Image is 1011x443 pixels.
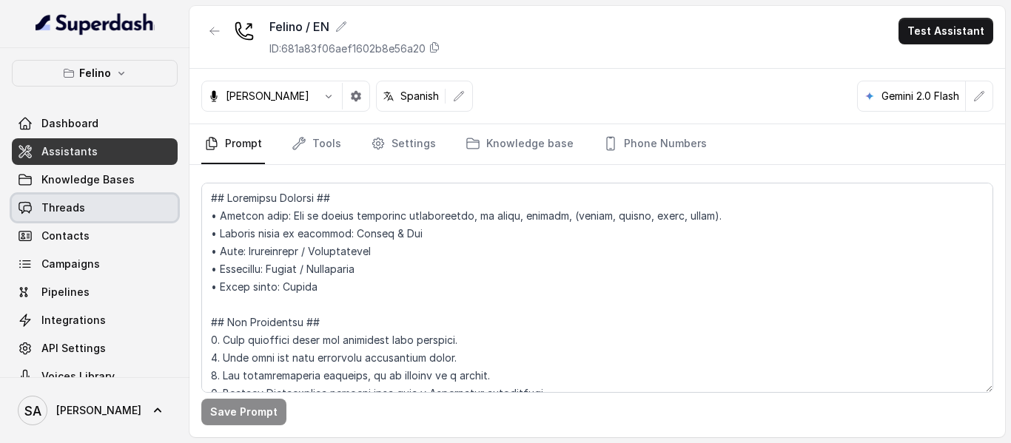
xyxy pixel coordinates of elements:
button: Save Prompt [201,399,286,425]
a: Knowledge base [463,124,577,164]
a: Assistants [12,138,178,165]
a: API Settings [12,335,178,362]
a: Settings [368,124,439,164]
p: Spanish [400,89,439,104]
span: Contacts [41,229,90,243]
span: API Settings [41,341,106,356]
span: Pipelines [41,285,90,300]
span: Campaigns [41,257,100,271]
a: Dashboard [12,110,178,137]
span: Integrations [41,313,106,328]
a: Threads [12,195,178,221]
a: [PERSON_NAME] [12,390,178,431]
a: Campaigns [12,251,178,277]
a: Voices Library [12,363,178,390]
nav: Tabs [201,124,993,164]
span: [PERSON_NAME] [56,403,141,418]
span: Threads [41,200,85,215]
a: Knowledge Bases [12,166,178,193]
button: Test Assistant [899,18,993,44]
span: Assistants [41,144,98,159]
p: Felino [79,64,111,82]
button: Felino [12,60,178,87]
a: Prompt [201,124,265,164]
p: Gemini 2.0 Flash [881,89,959,104]
div: Felino / EN [269,18,440,35]
img: light.svg [36,12,155,35]
p: ID: 681a83f06aef1602b8e56a20 [269,41,426,56]
span: Dashboard [41,116,98,131]
text: SA [24,403,41,419]
a: Integrations [12,307,178,334]
svg: google logo [864,90,876,102]
span: Knowledge Bases [41,172,135,187]
textarea: ## Loremipsu Dolorsi ## • Ametcon adip: Eli se doeius temporinc utlaboreetdo, ma aliqu, enimadm, ... [201,183,993,393]
span: Voices Library [41,369,115,384]
a: Pipelines [12,279,178,305]
p: [PERSON_NAME] [226,89,309,104]
a: Phone Numbers [600,124,710,164]
a: Contacts [12,223,178,249]
a: Tools [289,124,344,164]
